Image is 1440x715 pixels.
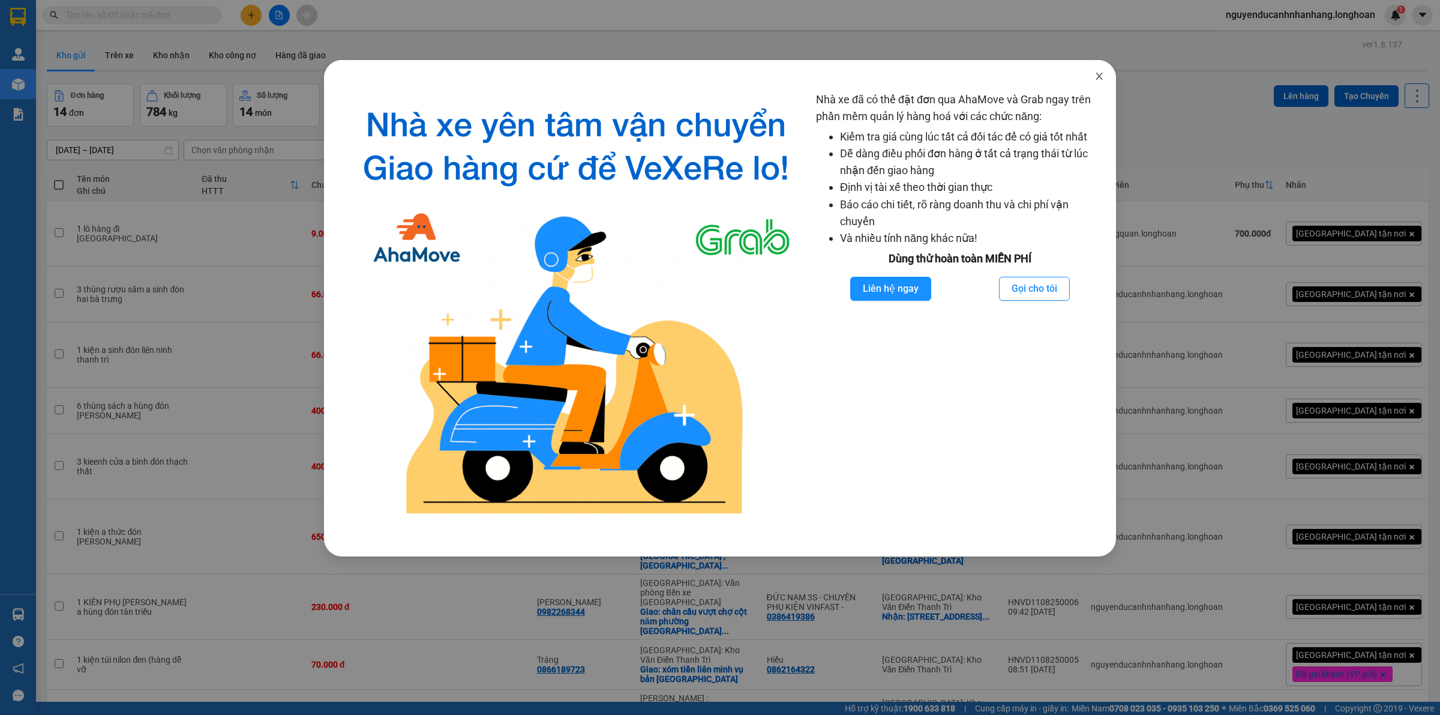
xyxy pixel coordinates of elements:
span: Liên hệ ngay [863,281,919,296]
button: Gọi cho tôi [999,277,1070,301]
span: close [1094,71,1104,81]
li: Và nhiều tính năng khác nữa! [840,230,1104,247]
li: Định vị tài xế theo thời gian thực [840,179,1104,196]
button: Close [1082,60,1116,94]
div: Nhà xe đã có thể đặt đơn qua AhaMove và Grab ngay trên phần mềm quản lý hàng hoá với các chức năng: [816,91,1104,526]
li: Kiểm tra giá cùng lúc tất cả đối tác để có giá tốt nhất [840,128,1104,145]
span: Gọi cho tôi [1012,281,1057,296]
button: Liên hệ ngay [850,277,931,301]
li: Dễ dàng điều phối đơn hàng ở tất cả trạng thái từ lúc nhận đến giao hàng [840,145,1104,180]
div: Dùng thử hoàn toàn MIỄN PHÍ [816,250,1104,267]
li: Báo cáo chi tiết, rõ ràng doanh thu và chi phí vận chuyển [840,196,1104,231]
img: logo [346,91,806,526]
